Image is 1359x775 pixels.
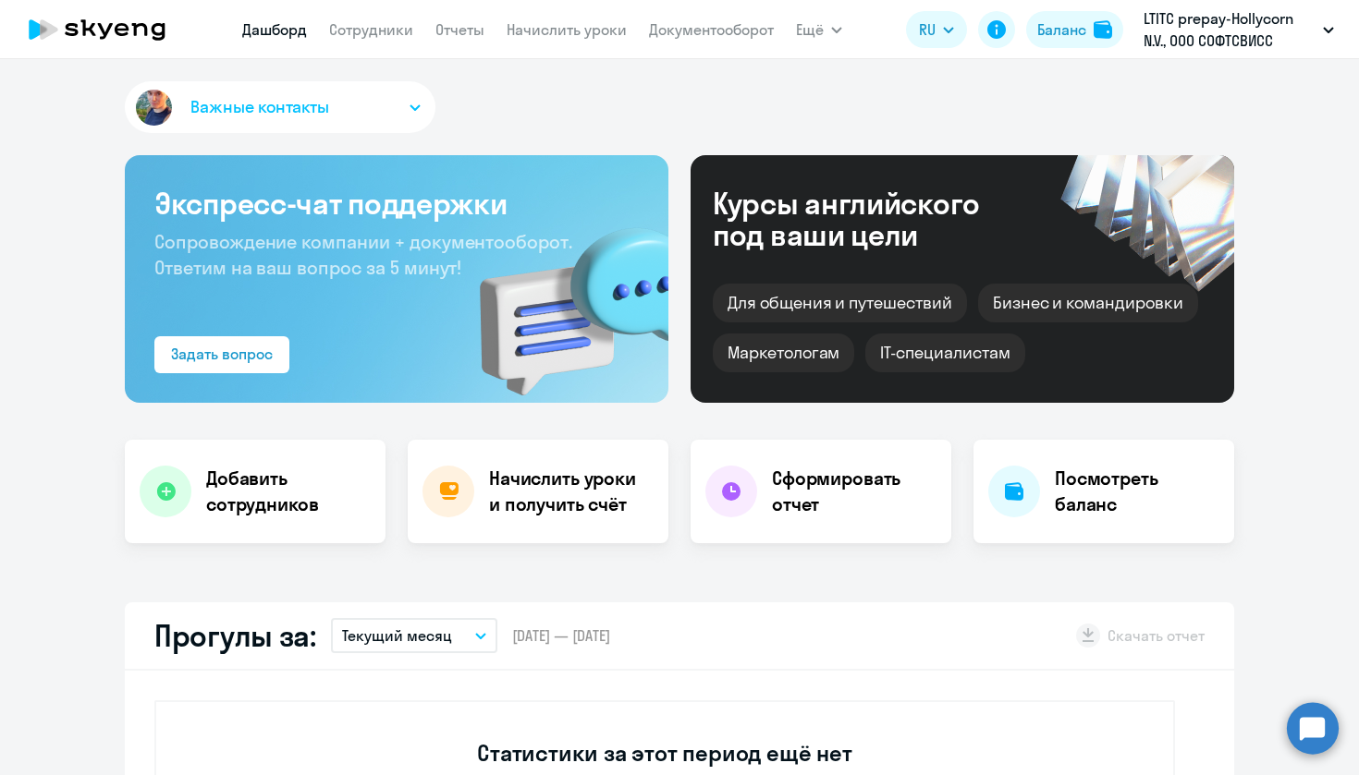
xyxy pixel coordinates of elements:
[1037,18,1086,41] div: Баланс
[125,81,435,133] button: Важные контакты
[1055,466,1219,517] h4: Посмотреть баланс
[796,18,824,41] span: Ещё
[507,20,627,39] a: Начислить уроки
[171,343,273,365] div: Задать вопрос
[329,20,413,39] a: Сотрудники
[713,333,854,372] div: Маркетологам
[978,284,1198,322] div: Бизнес и командировки
[772,466,937,517] h4: Сформировать отчет
[713,188,1029,250] div: Курсы английского под ваши цели
[796,11,842,48] button: Ещё
[1144,7,1316,52] p: LTITC prepay-Hollycorn N.V., ООО СОФТСВИСС
[477,738,851,768] h3: Статистики за этот период ещё нет
[906,11,967,48] button: RU
[865,333,1024,372] div: IT-специалистам
[132,86,176,129] img: avatar
[331,618,497,653] button: Текущий месяц
[1094,20,1112,39] img: balance
[190,95,329,119] span: Важные контакты
[242,20,307,39] a: Дашборд
[154,230,572,279] span: Сопровождение компании + документооборот. Ответим на ваш вопрос за 5 минут!
[649,20,774,39] a: Документооборот
[1134,7,1343,52] button: LTITC prepay-Hollycorn N.V., ООО СОФТСВИСС
[154,617,316,654] h2: Прогулы за:
[206,466,371,517] h4: Добавить сотрудников
[342,624,452,647] p: Текущий месяц
[713,284,967,322] div: Для общения и путешествий
[512,625,610,646] span: [DATE] — [DATE]
[154,185,639,222] h3: Экспресс-чат поддержки
[154,336,289,373] button: Задать вопрос
[1026,11,1123,48] button: Балансbalance
[489,466,650,517] h4: Начислить уроки и получить счёт
[435,20,484,39] a: Отчеты
[919,18,936,41] span: RU
[453,195,668,403] img: bg-img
